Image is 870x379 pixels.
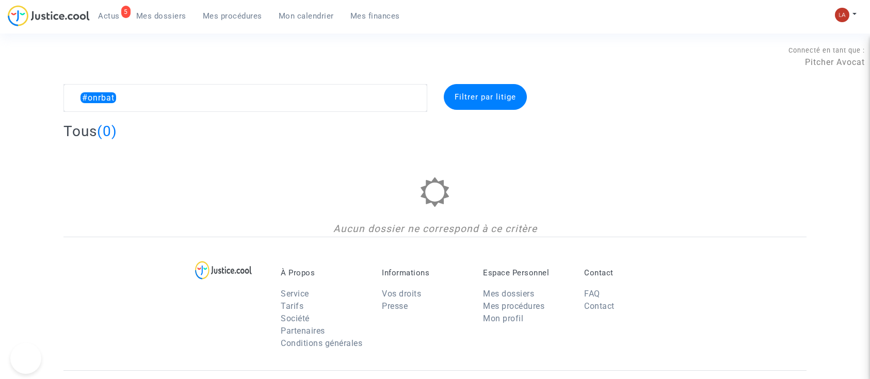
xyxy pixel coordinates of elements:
span: Mes dossiers [136,11,186,21]
a: Mes dossiers [128,8,195,24]
p: Informations [382,268,468,277]
a: Mes procédures [195,8,270,24]
span: Filtrer par litige [455,92,516,102]
p: Contact [584,268,670,277]
div: Aucun dossier ne correspond à ce critère [63,222,807,237]
div: 5 [121,6,131,18]
a: Tarifs [281,301,303,311]
p: À Propos [281,268,366,277]
img: jc-logo.svg [8,5,90,26]
a: Presse [382,301,408,311]
img: 3f9b7d9779f7b0ffc2b90d026f0682a9 [835,8,849,22]
a: Vos droits [382,289,421,299]
span: Mes finances [350,11,400,21]
a: Mes finances [342,8,408,24]
span: Mes procédures [203,11,262,21]
a: Contact [584,301,615,311]
a: Conditions générales [281,338,362,348]
a: Partenaires [281,326,325,336]
img: logo-lg.svg [195,261,252,279]
a: Mes dossiers [483,289,534,299]
a: 5Actus [90,8,128,24]
span: (0) [97,123,117,140]
span: Connecté en tant que : [788,46,865,54]
span: Tous [63,123,97,140]
a: FAQ [584,289,600,299]
a: Mon calendrier [270,8,342,24]
a: Mon profil [483,314,523,323]
span: Mon calendrier [279,11,334,21]
span: Actus [98,11,120,21]
a: Service [281,289,309,299]
a: Société [281,314,310,323]
iframe: Help Scout Beacon - Open [10,343,41,374]
a: Mes procédures [483,301,544,311]
p: Espace Personnel [483,268,569,277]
